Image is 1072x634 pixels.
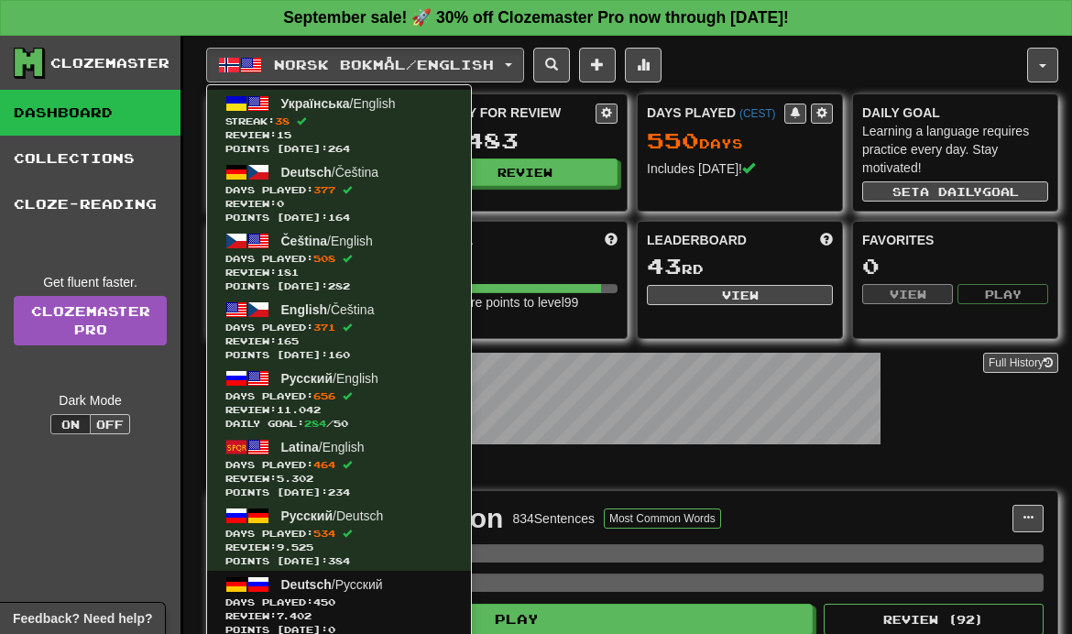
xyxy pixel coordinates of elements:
span: 38 [275,115,290,126]
a: Čeština/EnglishDays Played:508 Review:181Points [DATE]:282 [207,227,471,296]
span: Review: 15 [225,128,453,142]
span: Days Played: [225,527,453,541]
span: Days Played: [225,183,453,197]
span: Days Played: [225,389,453,403]
span: / English [281,96,396,111]
span: Русский [281,508,334,523]
span: / Deutsch [281,508,384,523]
span: Points [DATE]: 282 [225,279,453,293]
span: Latina [281,440,319,454]
span: Points [DATE]: 160 [225,348,453,362]
span: Deutsch [281,577,332,592]
span: 534 [313,528,335,539]
span: Points [DATE]: 164 [225,211,453,224]
span: Review: 11.042 [225,403,453,417]
span: / Čeština [281,165,379,180]
span: Points [DATE]: 384 [225,554,453,568]
span: 656 [313,390,335,401]
a: Latina/EnglishDays Played:464 Review:5.302Points [DATE]:234 [207,433,471,502]
span: 371 [313,322,335,333]
a: Українська/EnglishStreak:38 Review:15Points [DATE]:264 [207,90,471,158]
span: Čeština [281,234,328,248]
span: / English [281,234,373,248]
span: Days Played: [225,252,453,266]
span: 508 [313,253,335,264]
span: / Čeština [281,302,375,317]
span: Points [DATE]: 264 [225,142,453,156]
a: Русский/EnglishDays Played:656 Review:11.042Daily Goal:284/50 [207,365,471,433]
a: English/ČeštinaDays Played:371 Review:165Points [DATE]:160 [207,296,471,365]
span: Open feedback widget [13,609,152,628]
span: Points [DATE]: 234 [225,486,453,499]
span: Days Played: [225,596,453,609]
span: Українська [281,96,350,111]
span: / Русский [281,577,383,592]
span: 464 [313,459,335,470]
span: Review: 165 [225,334,453,348]
span: Review: 181 [225,266,453,279]
span: Review: 7.402 [225,609,453,623]
span: 450 [313,596,335,607]
a: Deutsch/ČeštinaDays Played:377 Review:0Points [DATE]:164 [207,158,471,227]
span: Days Played: [225,321,453,334]
span: Streak: [225,115,453,128]
span: English [281,302,328,317]
span: Review: 0 [225,197,453,211]
span: Русский [281,371,334,386]
span: Review: 5.302 [225,472,453,486]
span: 284 [304,418,326,429]
span: Daily Goal: / 50 [225,417,453,431]
span: / English [281,371,378,386]
a: Русский/DeutschDays Played:534 Review:9.525Points [DATE]:384 [207,502,471,571]
span: Days Played: [225,458,453,472]
span: Review: 9.525 [225,541,453,554]
span: Deutsch [281,165,332,180]
span: / English [281,440,365,454]
span: 377 [313,184,335,195]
